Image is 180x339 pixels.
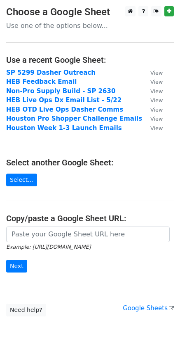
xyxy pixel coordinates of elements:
a: View [142,124,163,132]
h4: Select another Google Sheet: [6,158,174,167]
a: View [142,115,163,122]
h4: Copy/paste a Google Sheet URL: [6,213,174,223]
a: SP 5299 Dasher Outreach [6,69,96,76]
a: View [142,87,163,95]
small: View [150,97,163,103]
input: Next [6,260,27,273]
a: Google Sheets [123,305,174,312]
a: Non-Pro Supply Build - SP 2630 [6,87,115,95]
a: Houston Week 1-3 Launch Emails [6,124,122,132]
a: HEB Feedback Email [6,78,77,85]
a: View [142,69,163,76]
p: Use one of the options below... [6,21,174,30]
a: View [142,106,163,113]
a: Need help? [6,304,46,316]
a: View [142,78,163,85]
small: View [150,79,163,85]
h4: Use a recent Google Sheet: [6,55,174,65]
h3: Choose a Google Sheet [6,6,174,18]
small: View [150,125,163,131]
a: HEB Live Ops Dx Email List - 5/22 [6,96,122,104]
input: Paste your Google Sheet URL here [6,227,170,242]
small: View [150,107,163,113]
small: View [150,116,163,122]
small: Example: [URL][DOMAIN_NAME] [6,244,91,250]
a: Houston Pro Shopper Challenge Emails [6,115,142,122]
small: View [150,70,163,76]
a: HEB OTD Live Ops Dasher Comms [6,106,123,113]
a: View [142,96,163,104]
small: View [150,88,163,94]
a: Select... [6,174,37,186]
